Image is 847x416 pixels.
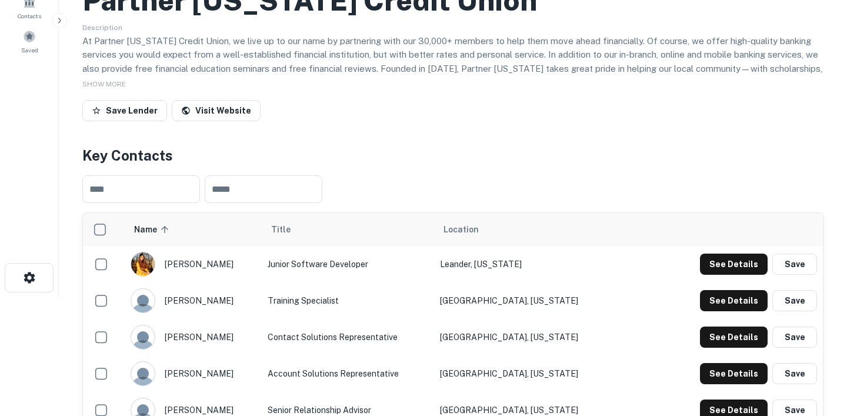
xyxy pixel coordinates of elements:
th: Location [434,213,669,246]
button: Save [772,290,817,311]
img: 9c8pery4andzj6ohjkjp54ma2 [131,362,155,385]
img: 9c8pery4andzj6ohjkjp54ma2 [131,325,155,349]
span: Saved [21,45,38,55]
div: [PERSON_NAME] [131,288,255,313]
a: Visit Website [172,100,261,121]
a: Saved [4,25,55,57]
span: SHOW MORE [82,80,126,88]
button: Save Lender [82,100,167,121]
span: Name [134,222,172,237]
span: Location [443,222,479,237]
button: See Details [700,363,768,384]
td: [GEOGRAPHIC_DATA], [US_STATE] [434,319,669,355]
img: 1616189585343 [131,252,155,276]
td: Training Specialist [262,282,434,319]
span: Contacts [18,11,41,21]
div: [PERSON_NAME] [131,325,255,350]
td: [GEOGRAPHIC_DATA], [US_STATE] [434,282,669,319]
div: [PERSON_NAME] [131,361,255,386]
td: Contact solutions representative [262,319,434,355]
span: Title [271,222,306,237]
td: [GEOGRAPHIC_DATA], [US_STATE] [434,355,669,392]
button: Save [772,254,817,275]
td: Leander, [US_STATE] [434,246,669,282]
h4: Key Contacts [82,145,823,166]
td: Account Solutions Representative [262,355,434,392]
span: Description [82,24,122,32]
iframe: Chat Widget [788,322,847,378]
button: Save [772,327,817,348]
button: See Details [700,327,768,348]
button: See Details [700,290,768,311]
img: 9c8pery4andzj6ohjkjp54ma2 [131,289,155,312]
button: Save [772,363,817,384]
button: See Details [700,254,768,275]
p: At Partner [US_STATE] Credit Union, we live up to our name by partnering with our 30,000+ members... [82,34,823,104]
div: [PERSON_NAME] [131,252,255,277]
th: Name [125,213,261,246]
th: Title [262,213,434,246]
td: Junior Software Developer [262,246,434,282]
